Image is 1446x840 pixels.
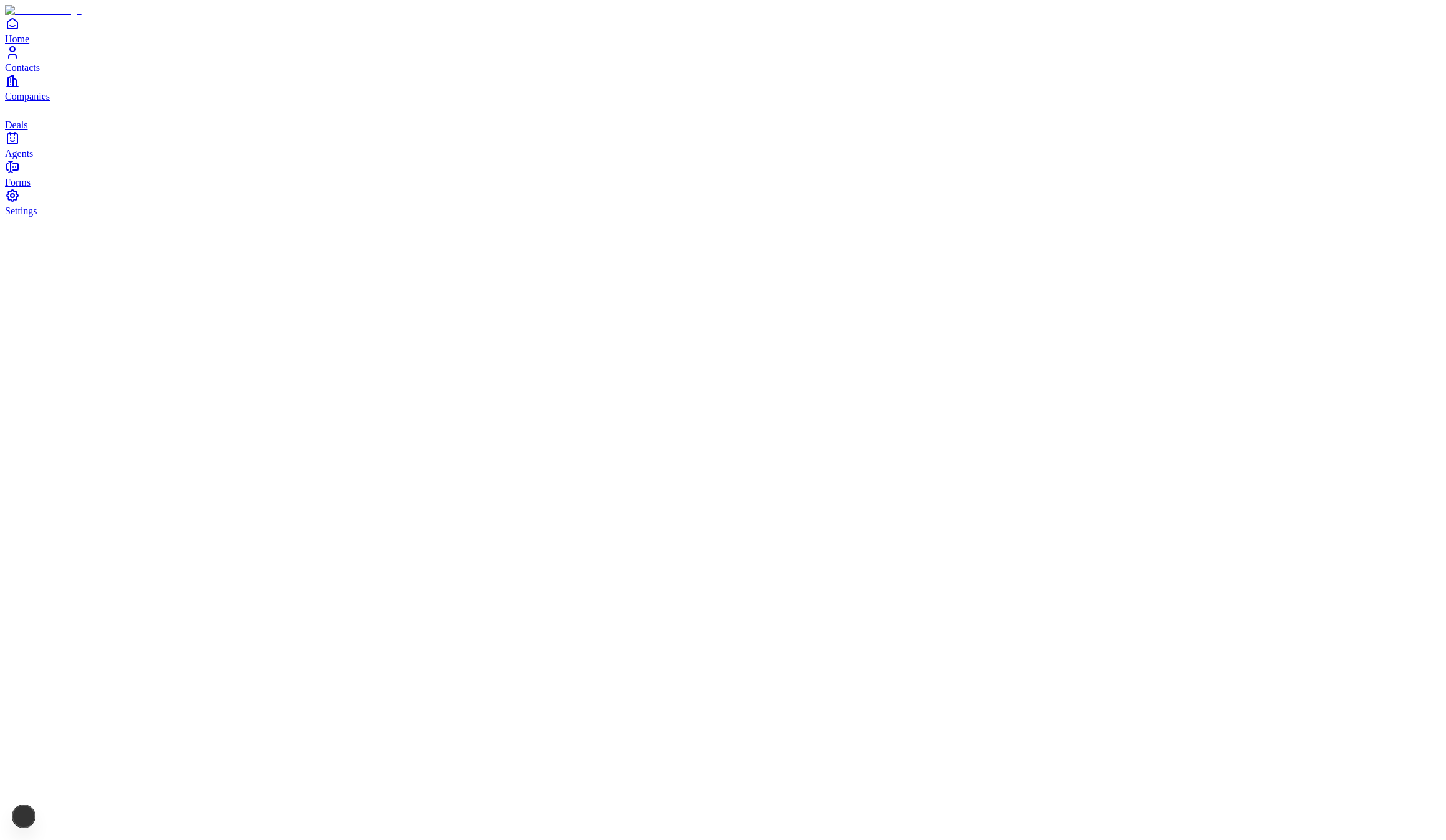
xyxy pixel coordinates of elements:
[5,148,33,159] span: Agents
[5,177,31,187] span: Forms
[5,45,1441,73] a: Contacts
[5,188,1441,216] a: Settings
[5,91,50,101] span: Companies
[5,131,1441,159] a: Agents
[5,205,37,216] span: Settings
[5,5,82,16] img: Item Brain Logo
[5,102,1441,130] a: deals
[5,73,1441,101] a: Companies
[5,120,27,130] span: Deals
[5,159,1441,187] a: Forms
[5,34,29,44] span: Home
[5,62,40,73] span: Contacts
[5,16,1441,44] a: Home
